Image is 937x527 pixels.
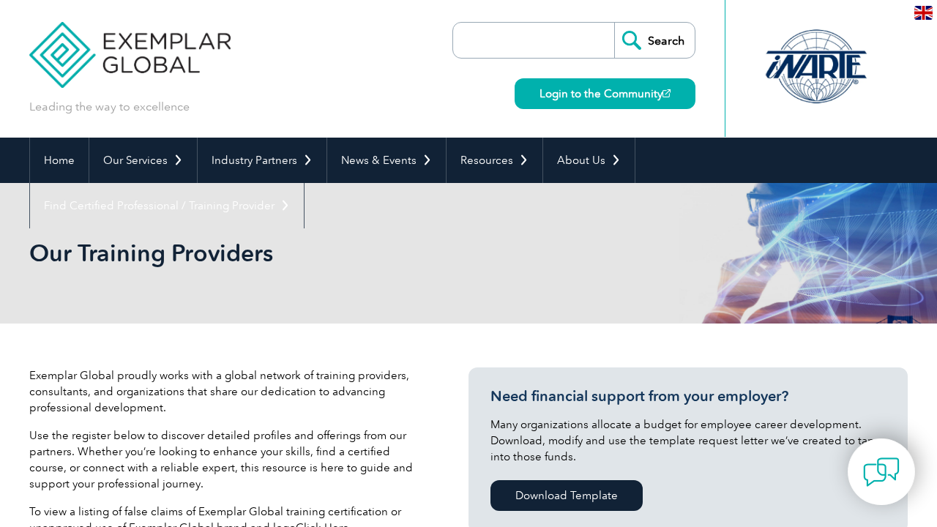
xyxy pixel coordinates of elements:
[198,138,326,183] a: Industry Partners
[327,138,446,183] a: News & Events
[89,138,197,183] a: Our Services
[914,6,933,20] img: en
[490,416,886,465] p: Many organizations allocate a budget for employee career development. Download, modify and use th...
[614,23,695,58] input: Search
[490,387,886,405] h3: Need financial support from your employer?
[662,89,671,97] img: open_square.png
[30,138,89,183] a: Home
[29,367,425,416] p: Exemplar Global proudly works with a global network of training providers, consultants, and organ...
[515,78,695,109] a: Login to the Community
[30,183,304,228] a: Find Certified Professional / Training Provider
[543,138,635,183] a: About Us
[447,138,542,183] a: Resources
[863,454,900,490] img: contact-chat.png
[29,427,425,492] p: Use the register below to discover detailed profiles and offerings from our partners. Whether you...
[29,99,190,115] p: Leading the way to excellence
[29,242,644,265] h2: Our Training Providers
[490,480,643,511] a: Download Template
